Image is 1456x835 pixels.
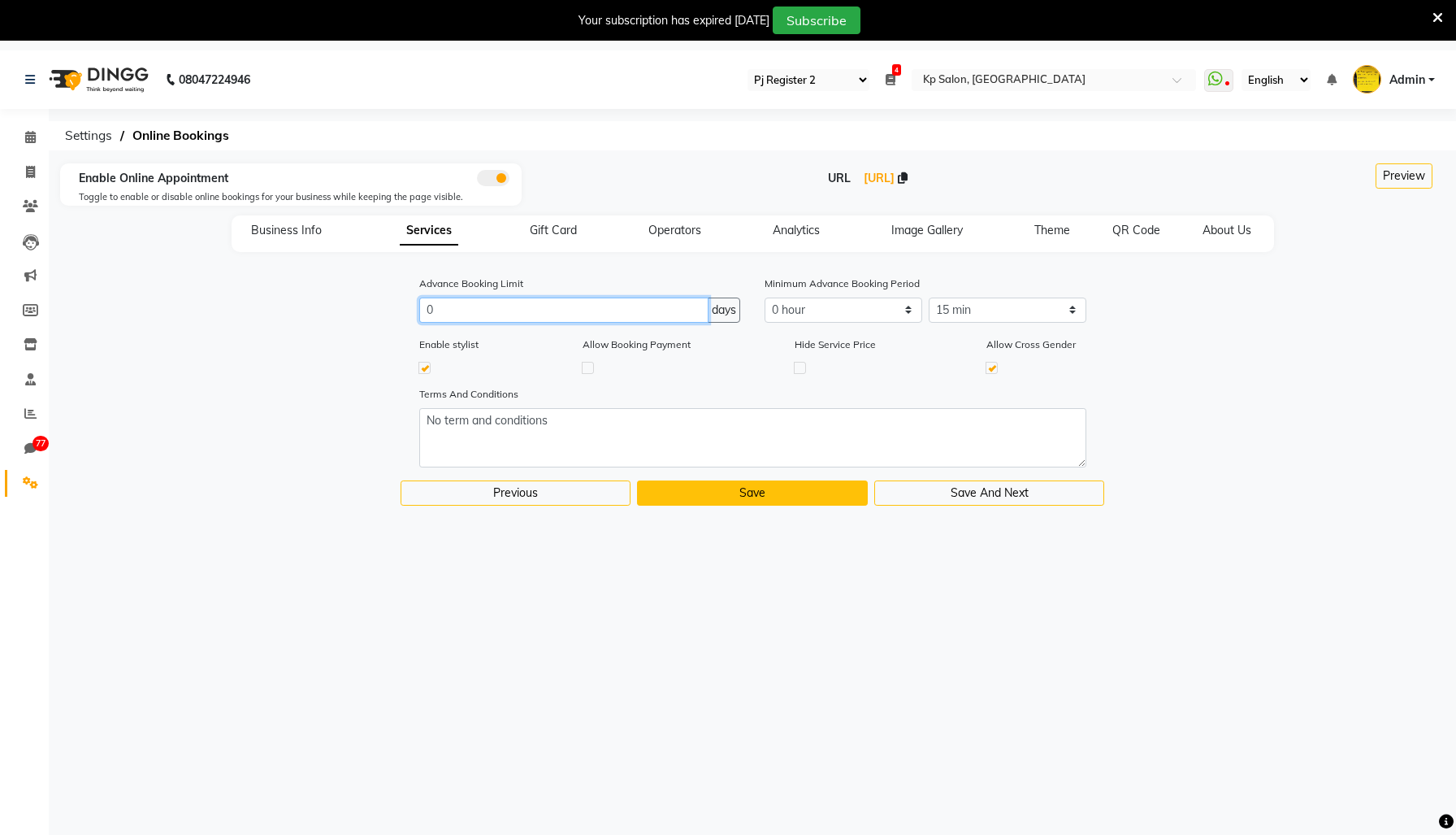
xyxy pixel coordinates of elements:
span: 4 [892,64,901,76]
span: Analytics [773,223,820,237]
span: Services [400,216,458,246]
label: Terms And Conditions [419,387,518,402]
button: Save And Next [874,481,1105,506]
span: Gift Card [530,223,577,237]
div: Enable Online Appointment [79,170,509,187]
span: Operators [648,223,701,237]
a: 77 [5,436,44,463]
button: Save [637,481,868,506]
label: Hide Service Price [795,337,876,352]
b: 08047224946 [179,57,250,102]
label: Minimum Advance Booking Period [765,276,920,291]
span: Settings [57,121,120,150]
span: Business Info [251,223,322,237]
label: Allow Booking Payment [583,337,691,352]
label: Enable stylist [419,337,479,352]
label: Allow Cross Gender [986,337,1076,352]
label: Advance Booking Limit [419,276,523,291]
span: Image Gallery [891,223,963,237]
span: About Us [1202,223,1251,237]
div: Your subscription has expired [DATE] [578,12,769,29]
span: 77 [32,436,49,452]
span: Admin [1389,72,1425,89]
a: 4 [886,72,895,87]
span: Theme [1034,223,1070,237]
span: Online Bookings [124,121,237,150]
button: Subscribe [773,7,860,34]
div: Toggle to enable or disable online bookings for your business while keeping the page visible. [79,190,509,204]
span: [URL] [864,171,895,185]
button: Preview [1376,163,1432,189]
button: Previous [401,481,631,506]
span: QR Code [1112,223,1160,237]
img: Admin [1353,65,1381,94]
span: URL [828,171,851,185]
span: days [712,302,736,319]
img: logo [41,57,153,102]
